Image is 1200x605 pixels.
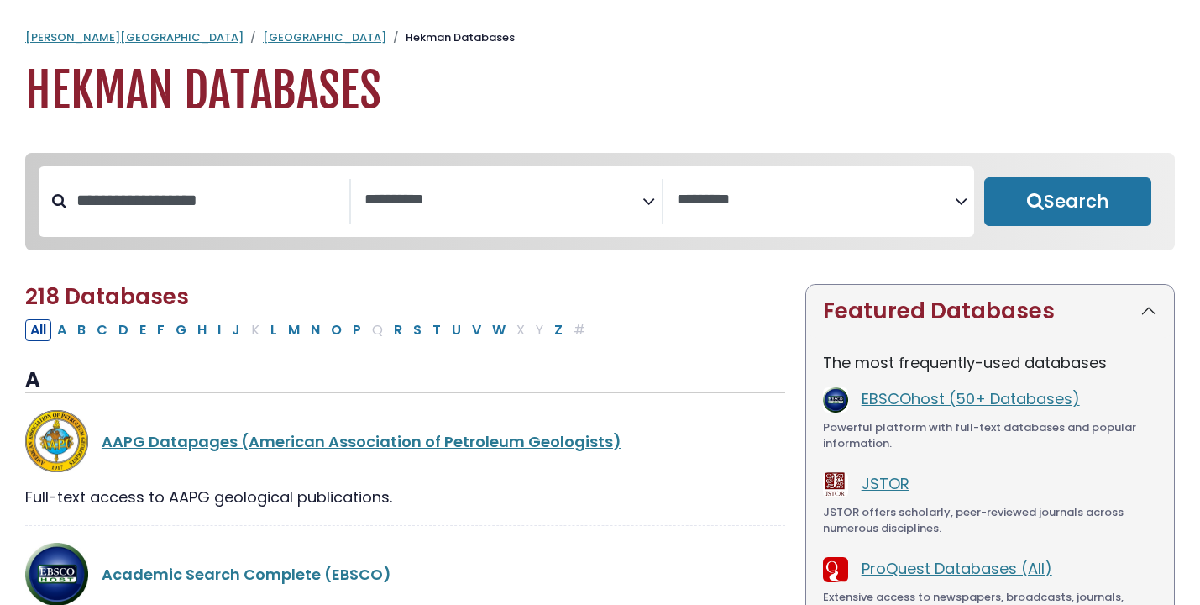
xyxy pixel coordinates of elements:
div: Alpha-list to filter by first letter of database name [25,318,592,339]
div: JSTOR offers scholarly, peer-reviewed journals across numerous disciplines. [823,504,1157,537]
a: ProQuest Databases (All) [862,558,1052,579]
button: Submit for Search Results [984,177,1151,226]
button: Filter Results T [427,319,446,341]
button: Filter Results V [467,319,486,341]
button: All [25,319,51,341]
li: Hekman Databases [386,29,515,46]
button: Filter Results G [170,319,191,341]
a: Academic Search Complete (EBSCO) [102,564,391,585]
button: Filter Results C [92,319,113,341]
button: Filter Results F [152,319,170,341]
button: Filter Results P [348,319,366,341]
button: Filter Results I [212,319,226,341]
a: [GEOGRAPHIC_DATA] [263,29,386,45]
input: Search database by title or keyword [66,187,349,214]
button: Filter Results O [326,319,347,341]
h3: A [25,368,785,393]
textarea: Search [364,192,642,209]
textarea: Search [677,192,955,209]
button: Filter Results B [72,319,91,341]
button: Filter Results W [487,319,511,341]
a: JSTOR [862,473,909,494]
button: Filter Results M [283,319,305,341]
span: 218 Databases [25,281,189,312]
button: Filter Results N [306,319,325,341]
button: Filter Results Z [549,319,568,341]
a: EBSCOhost (50+ Databases) [862,388,1080,409]
h1: Hekman Databases [25,63,1175,119]
button: Filter Results R [389,319,407,341]
div: Powerful platform with full-text databases and popular information. [823,419,1157,452]
div: Full-text access to AAPG geological publications. [25,486,785,508]
button: Filter Results H [192,319,212,341]
button: Featured Databases [806,285,1174,338]
p: The most frequently-used databases [823,351,1157,374]
button: Filter Results U [447,319,466,341]
button: Filter Results J [227,319,245,341]
button: Filter Results E [134,319,151,341]
nav: Search filters [25,153,1175,250]
button: Filter Results S [408,319,427,341]
a: [PERSON_NAME][GEOGRAPHIC_DATA] [25,29,244,45]
nav: breadcrumb [25,29,1175,46]
button: Filter Results D [113,319,134,341]
button: Filter Results A [52,319,71,341]
a: AAPG Datapages (American Association of Petroleum Geologists) [102,431,621,452]
button: Filter Results L [265,319,282,341]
